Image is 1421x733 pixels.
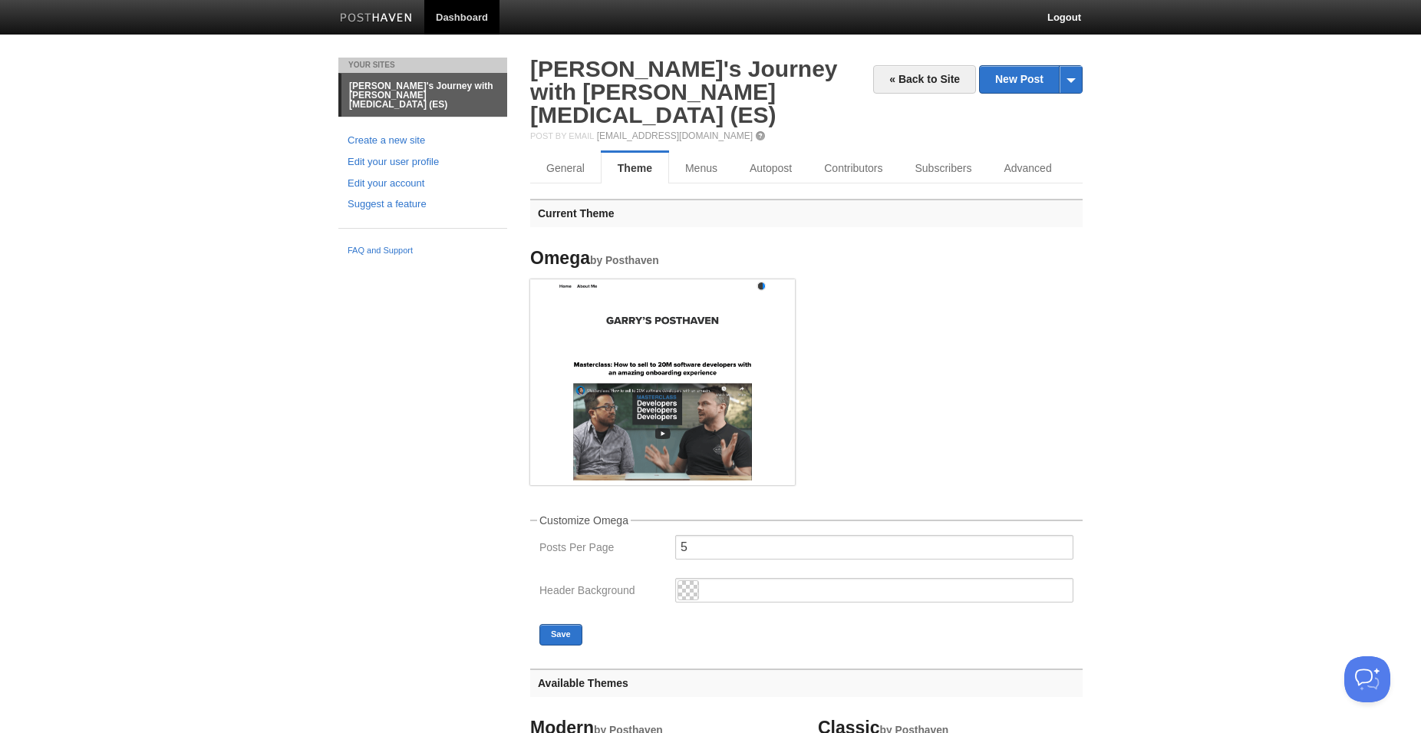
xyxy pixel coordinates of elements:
[348,244,498,258] a: FAQ and Support
[348,176,498,192] a: Edit your account
[590,255,659,266] small: by Posthaven
[340,13,413,25] img: Posthaven-bar
[530,249,795,268] h4: Omega
[601,153,669,183] a: Theme
[348,196,498,213] a: Suggest a feature
[539,542,666,556] label: Posts Per Page
[669,153,734,183] a: Menus
[530,153,601,183] a: General
[539,585,666,599] label: Header Background
[980,66,1082,93] a: New Post
[341,74,507,117] a: [PERSON_NAME]'s Journey with [PERSON_NAME][MEDICAL_DATA] (ES)
[899,153,988,183] a: Subscribers
[734,153,808,183] a: Autopost
[808,153,898,183] a: Contributors
[530,131,594,140] span: Post by Email
[348,133,498,149] a: Create a new site
[539,624,582,646] button: Save
[537,515,631,526] legend: Customize Omega
[530,56,838,127] a: [PERSON_NAME]'s Journey with [PERSON_NAME][MEDICAL_DATA] (ES)
[873,65,976,94] a: « Back to Site
[597,130,753,141] a: [EMAIL_ADDRESS][DOMAIN_NAME]
[338,58,507,73] li: Your Sites
[530,669,1083,697] h3: Available Themes
[1344,656,1390,702] iframe: Help Scout Beacon - Open
[987,153,1067,183] a: Advanced
[530,279,795,480] img: Screenshot
[348,154,498,170] a: Edit your user profile
[530,199,1083,227] h3: Current Theme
